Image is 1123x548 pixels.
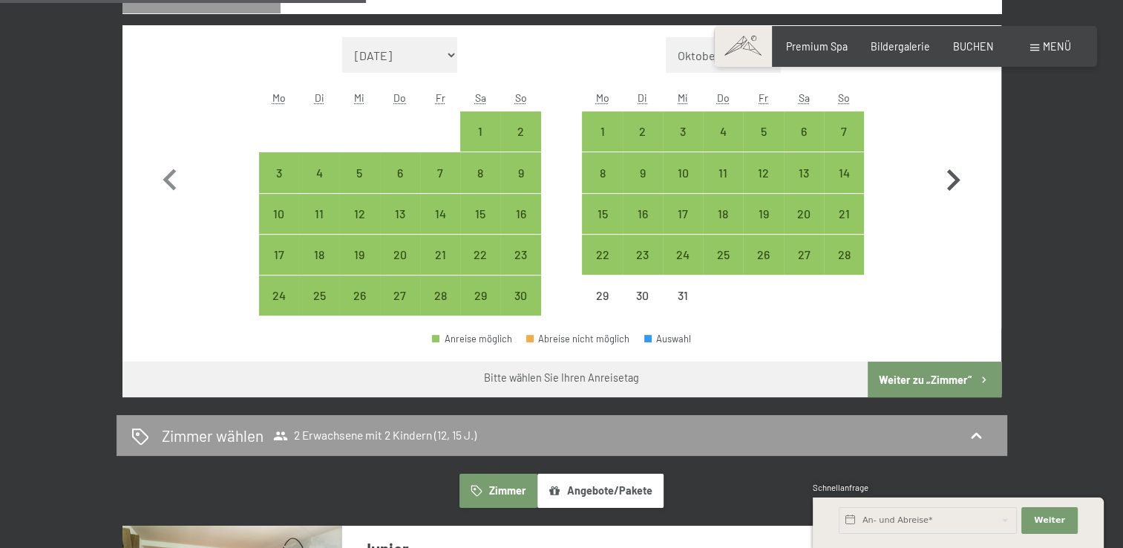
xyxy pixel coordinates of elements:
[743,235,783,275] div: Anreise möglich
[743,194,783,234] div: Anreise möglich
[502,167,539,204] div: 9
[537,474,664,508] button: Angebote/Pakete
[422,208,459,245] div: 14
[703,235,743,275] div: Anreise möglich
[420,275,460,316] div: Anreise möglich
[484,371,639,385] div: Bitte wählen Sie Ihren Anreisetag
[871,40,930,53] span: Bildergalerie
[162,425,263,446] h2: Zimmer wählen
[500,235,540,275] div: Sun Nov 23 2025
[500,275,540,316] div: Anreise möglich
[582,235,622,275] div: Mon Dec 22 2025
[339,152,379,192] div: Anreise möglich
[500,275,540,316] div: Sun Nov 30 2025
[299,152,339,192] div: Tue Nov 04 2025
[299,235,339,275] div: Tue Nov 18 2025
[704,125,741,163] div: 4
[663,194,703,234] div: Wed Dec 17 2025
[664,167,701,204] div: 10
[785,249,822,286] div: 27
[382,249,419,286] div: 20
[623,111,663,151] div: Anreise möglich
[502,125,539,163] div: 2
[663,235,703,275] div: Anreise möglich
[824,152,864,192] div: Sun Dec 14 2025
[824,194,864,234] div: Sun Dec 21 2025
[460,235,500,275] div: Sat Nov 22 2025
[341,167,378,204] div: 5
[623,111,663,151] div: Tue Dec 02 2025
[380,275,420,316] div: Thu Nov 27 2025
[259,275,299,316] div: Mon Nov 24 2025
[460,111,500,151] div: Sat Nov 01 2025
[380,235,420,275] div: Anreise möglich
[583,290,621,327] div: 29
[824,235,864,275] div: Anreise möglich
[623,152,663,192] div: Anreise möglich
[664,208,701,245] div: 17
[420,152,460,192] div: Fri Nov 07 2025
[663,194,703,234] div: Anreise möglich
[583,208,621,245] div: 15
[825,125,862,163] div: 7
[462,125,499,163] div: 1
[663,152,703,192] div: Wed Dec 10 2025
[624,290,661,327] div: 30
[663,111,703,151] div: Anreise möglich
[393,91,406,104] abbr: Donnerstag
[339,194,379,234] div: Anreise möglich
[824,194,864,234] div: Anreise möglich
[420,235,460,275] div: Anreise möglich
[299,275,339,316] div: Anreise möglich
[717,91,730,104] abbr: Donnerstag
[500,111,540,151] div: Sun Nov 02 2025
[624,208,661,245] div: 16
[703,152,743,192] div: Anreise möglich
[595,91,609,104] abbr: Montag
[744,167,782,204] div: 12
[824,152,864,192] div: Anreise möglich
[583,167,621,204] div: 8
[786,40,848,53] a: Premium Spa
[744,249,782,286] div: 26
[623,152,663,192] div: Tue Dec 09 2025
[624,167,661,204] div: 9
[502,208,539,245] div: 16
[261,249,298,286] div: 17
[784,235,824,275] div: Anreise möglich
[526,334,630,344] div: Abreise nicht möglich
[502,249,539,286] div: 23
[382,208,419,245] div: 13
[259,194,299,234] div: Anreise möglich
[664,125,701,163] div: 3
[784,194,824,234] div: Anreise möglich
[259,152,299,192] div: Anreise möglich
[422,290,459,327] div: 28
[261,290,298,327] div: 24
[299,275,339,316] div: Tue Nov 25 2025
[273,428,477,443] span: 2 Erwachsene mit 2 Kindern (12, 15 J.)
[582,275,622,316] div: Anreise nicht möglich
[664,249,701,286] div: 24
[784,111,824,151] div: Anreise möglich
[704,167,741,204] div: 11
[341,249,378,286] div: 19
[744,125,782,163] div: 5
[743,194,783,234] div: Fri Dec 19 2025
[380,194,420,234] div: Thu Nov 13 2025
[301,167,338,204] div: 4
[703,111,743,151] div: Thu Dec 04 2025
[582,152,622,192] div: Anreise möglich
[420,275,460,316] div: Fri Nov 28 2025
[460,152,500,192] div: Anreise möglich
[299,194,339,234] div: Anreise möglich
[623,275,663,316] div: Anreise nicht möglich
[148,37,191,316] button: Vorheriger Monat
[743,152,783,192] div: Fri Dec 12 2025
[583,249,621,286] div: 22
[663,275,703,316] div: Wed Dec 31 2025
[704,249,741,286] div: 25
[624,249,661,286] div: 23
[460,275,500,316] div: Anreise möglich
